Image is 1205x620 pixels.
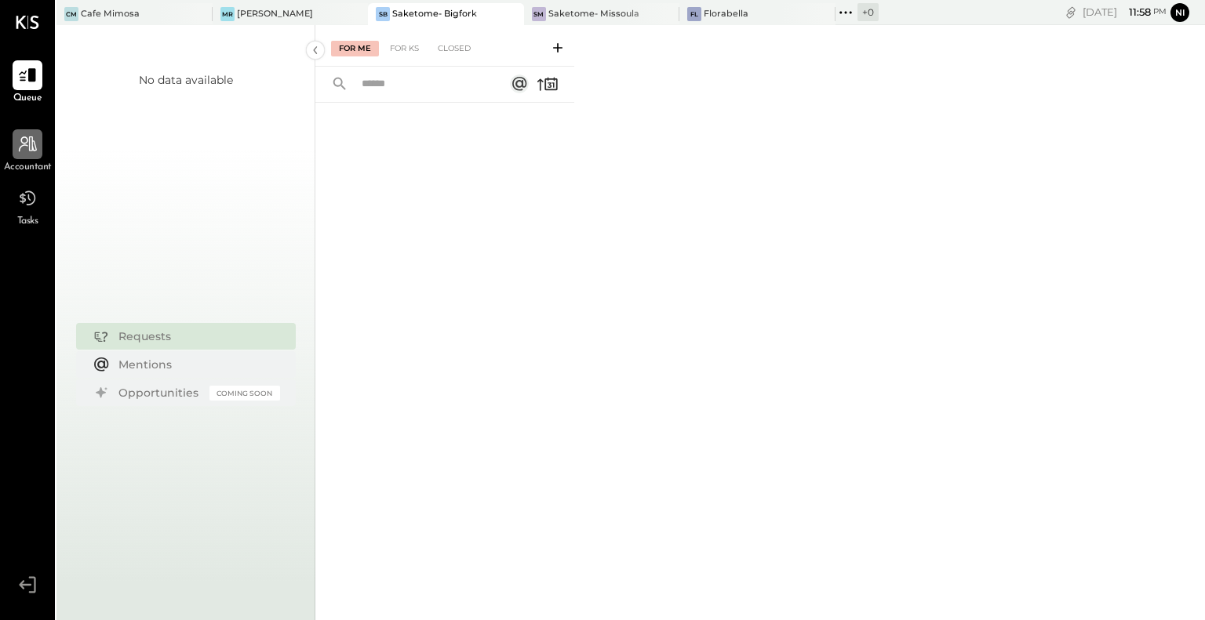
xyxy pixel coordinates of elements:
[1063,4,1079,20] div: copy link
[13,92,42,106] span: Queue
[1,183,54,229] a: Tasks
[376,7,390,21] div: SB
[118,357,272,372] div: Mentions
[4,161,52,175] span: Accountant
[704,8,748,20] div: Florabella
[392,8,477,20] div: Saketome- Bigfork
[331,41,379,56] div: For Me
[139,72,233,88] div: No data available
[382,41,427,56] div: For KS
[1083,5,1167,20] div: [DATE]
[209,386,280,401] div: Coming Soon
[1,129,54,175] a: Accountant
[17,215,38,229] span: Tasks
[1170,3,1189,22] button: Ni
[430,41,479,56] div: Closed
[1153,6,1167,17] span: pm
[1119,5,1151,20] span: 11 : 58
[687,7,701,21] div: Fl
[64,7,78,21] div: CM
[1,60,54,106] a: Queue
[81,8,140,20] div: Cafe Mimosa
[118,328,272,344] div: Requests
[857,3,879,21] div: + 0
[548,8,639,20] div: Saketome- Missoula
[532,7,546,21] div: SM
[237,8,313,20] div: [PERSON_NAME]
[220,7,235,21] div: MR
[118,385,202,401] div: Opportunities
